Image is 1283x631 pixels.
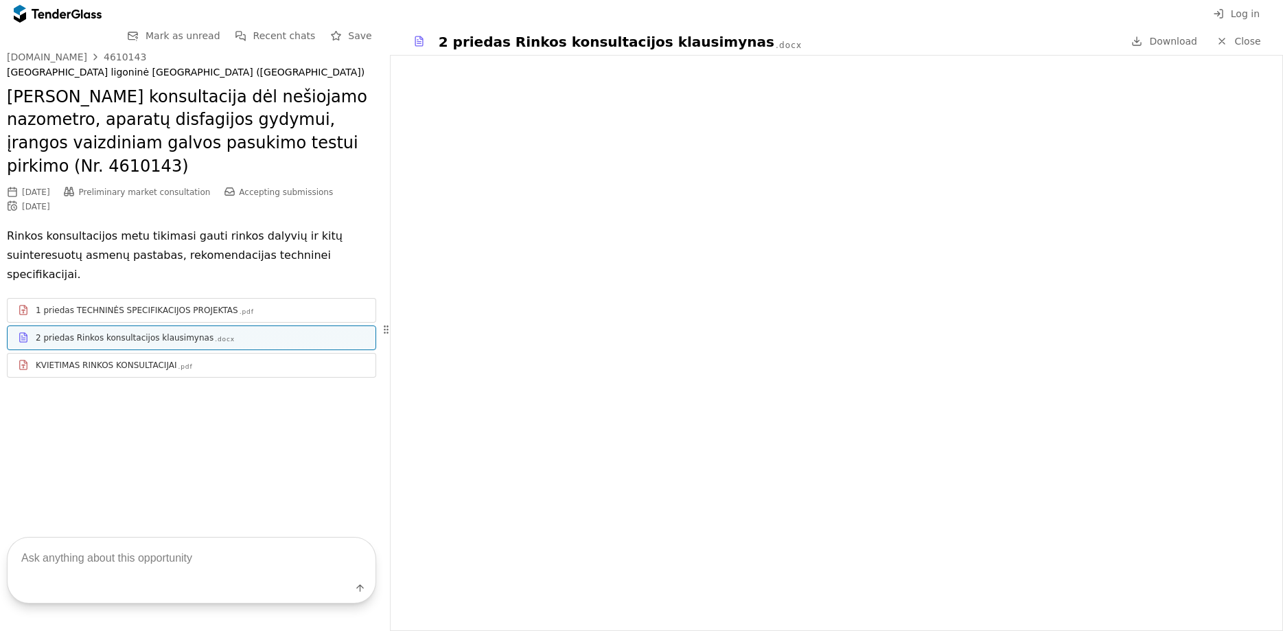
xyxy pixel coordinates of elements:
div: KVIETIMAS RINKOS KONSULTACIJAI [36,360,176,371]
a: 2 priedas Rinkos konsultacijos klausimynas.docx [7,325,376,350]
span: Preliminary market consultation [79,187,211,197]
span: Mark as unread [146,30,220,41]
span: Download [1149,36,1197,47]
a: 1 priedas TECHNINĖS SPECIFIKACIJOS PROJEKTAS.pdf [7,298,376,323]
h2: [PERSON_NAME] konsultacija dėl nešiojamo nazometro, aparatų disfagijos gydymui, įrangos vaizdinia... [7,86,376,178]
button: Save [326,27,375,45]
span: Save [348,30,371,41]
a: Download [1127,33,1201,50]
div: 4610143 [104,52,146,62]
a: Close [1208,33,1269,50]
div: 1 priedas TECHNINĖS SPECIFIKACIJOS PROJEKTAS [36,305,238,316]
p: Rinkos konsultacijos metu tikimasi gauti rinkos dalyvių ir kitų suinteresuotų asmenų pastabas, re... [7,227,376,284]
div: .pdf [240,308,254,317]
div: [DOMAIN_NAME] [7,52,87,62]
span: Recent chats [253,30,316,41]
button: Recent chats [231,27,320,45]
a: KVIETIMAS RINKOS KONSULTACIJAI.pdf [7,353,376,378]
div: .docx [776,40,802,51]
div: 2 priedas Rinkos konsultacijos klausimynas [36,332,213,343]
span: Accepting submissions [239,187,333,197]
div: 2 priedas Rinkos konsultacijos klausimynas [439,32,774,51]
button: Mark as unread [124,27,224,45]
div: .docx [215,335,235,344]
span: Close [1234,36,1260,47]
button: Log in [1209,5,1264,23]
span: Log in [1231,8,1260,19]
div: .pdf [178,363,192,371]
div: [DATE] [22,187,50,197]
a: [DOMAIN_NAME]4610143 [7,51,146,62]
div: [GEOGRAPHIC_DATA] ligoninė [GEOGRAPHIC_DATA] ([GEOGRAPHIC_DATA]) [7,67,376,78]
div: [DATE] [22,202,50,211]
